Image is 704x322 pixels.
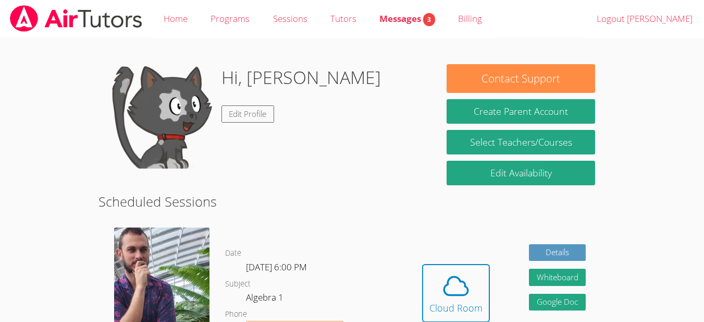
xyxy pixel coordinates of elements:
dt: Date [225,247,241,260]
a: Google Doc [529,294,586,311]
span: Messages [379,13,435,25]
img: airtutors_banner-c4298cdbf04f3fff15de1276eac7730deb9818008684d7c2e4769d2f7ddbe033.png [9,5,143,32]
div: Cloud Room [429,301,483,315]
a: Edit Availability [447,161,595,185]
button: Whiteboard [529,269,586,286]
a: Select Teachers/Courses [447,130,595,154]
a: Edit Profile [221,105,275,123]
span: 3 [423,13,435,26]
dd: Algebra 1 [246,290,286,308]
dt: Phone [225,308,247,321]
h1: Hi, [PERSON_NAME] [221,64,381,91]
img: default.png [109,64,213,169]
h2: Scheduled Sessions [98,192,606,211]
span: [DATE] 6:00 PM [246,261,307,273]
a: Details [529,244,586,261]
dt: Subject [225,278,251,291]
button: Create Parent Account [447,99,595,124]
button: Contact Support [447,64,595,93]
